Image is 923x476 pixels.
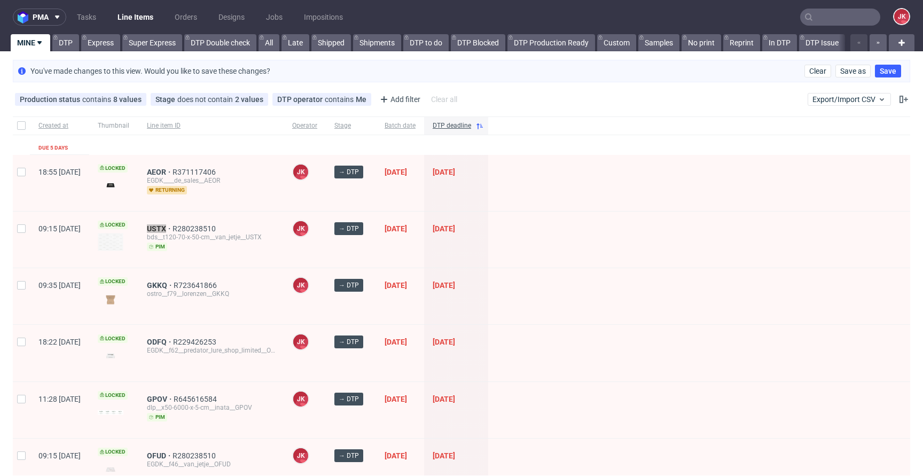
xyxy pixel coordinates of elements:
[353,34,401,51] a: Shipments
[339,224,359,233] span: → DTP
[147,346,275,355] div: EGDK__f62__predator_lure_shop_limited__ODFQ
[840,67,866,75] span: Save as
[293,392,308,407] figcaption: JK
[339,394,359,404] span: → DTP
[98,391,128,400] span: Locked
[298,9,349,26] a: Impositions
[147,451,173,460] a: OFUD
[356,95,366,104] div: Me
[98,410,123,415] img: version_two_editor_design.png
[835,65,871,77] button: Save as
[325,95,356,104] span: contains
[433,338,455,346] span: [DATE]
[122,34,182,51] a: Super Express
[808,93,891,106] button: Export/Import CSV
[98,292,123,306] img: version_two_editor_design.png
[339,337,359,347] span: → DTP
[894,9,909,24] figcaption: JK
[385,395,407,403] span: [DATE]
[173,451,218,460] span: R280238510
[173,338,218,346] a: R229426253
[147,233,275,241] div: bds__t120-70-x-50-cm__van_jetje__USTX
[33,13,49,21] span: pma
[293,334,308,349] figcaption: JK
[98,221,128,229] span: Locked
[429,92,459,107] div: Clear all
[147,460,275,469] div: EGDK__f46__van_jetje__OFUD
[433,281,455,290] span: [DATE]
[638,34,679,51] a: Samples
[147,243,167,251] span: pim
[597,34,636,51] a: Custom
[155,95,177,104] span: Stage
[38,121,81,130] span: Created at
[52,34,79,51] a: DTP
[292,121,317,130] span: Operator
[147,224,173,233] a: USTX
[147,168,173,176] a: AEOR
[147,176,275,185] div: EGDK____de_sales__AEOR
[38,395,81,403] span: 11:28 [DATE]
[184,34,256,51] a: DTP Double check
[293,165,308,180] figcaption: JK
[13,9,66,26] button: pma
[311,34,351,51] a: Shipped
[339,280,359,290] span: → DTP
[385,451,407,460] span: [DATE]
[30,66,270,76] p: You've made changes to this view. Would you like to save these changes?
[880,67,896,75] span: Save
[81,34,120,51] a: Express
[293,448,308,463] figcaption: JK
[173,224,218,233] a: R280238510
[451,34,505,51] a: DTP Blocked
[173,168,218,176] a: R371117406
[174,395,219,403] a: R645616584
[339,167,359,177] span: → DTP
[260,9,289,26] a: Jobs
[682,34,721,51] a: No print
[799,34,845,51] a: DTP Issue
[98,178,123,192] img: version_two_editor_design.png
[147,121,275,130] span: Line item ID
[98,448,128,456] span: Locked
[385,168,407,176] span: [DATE]
[38,168,81,176] span: 18:55 [DATE]
[147,290,275,298] div: ostro__f79__lorenzen__GKKQ
[804,65,831,77] button: Clear
[98,277,128,286] span: Locked
[147,395,174,403] a: GPOV
[38,144,68,152] div: Due 5 days
[293,278,308,293] figcaption: JK
[812,95,886,104] span: Export/Import CSV
[147,413,167,422] span: pim
[433,224,455,233] span: [DATE]
[875,65,901,77] button: Save
[385,121,416,130] span: Batch date
[98,121,130,130] span: Thumbnail
[147,281,174,290] a: GKKQ
[174,281,219,290] a: R723641866
[147,403,275,412] div: dlp__x50-6000-x-5-cm__inata__GPOV
[82,95,113,104] span: contains
[168,9,204,26] a: Orders
[113,95,142,104] div: 8 values
[98,164,128,173] span: Locked
[147,186,187,194] span: returning
[433,395,455,403] span: [DATE]
[98,348,123,363] img: version_two_editor_design.png
[212,9,251,26] a: Designs
[723,34,760,51] a: Reprint
[507,34,595,51] a: DTP Production Ready
[433,121,471,130] span: DTP deadline
[147,338,173,346] a: ODFQ
[18,11,33,24] img: logo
